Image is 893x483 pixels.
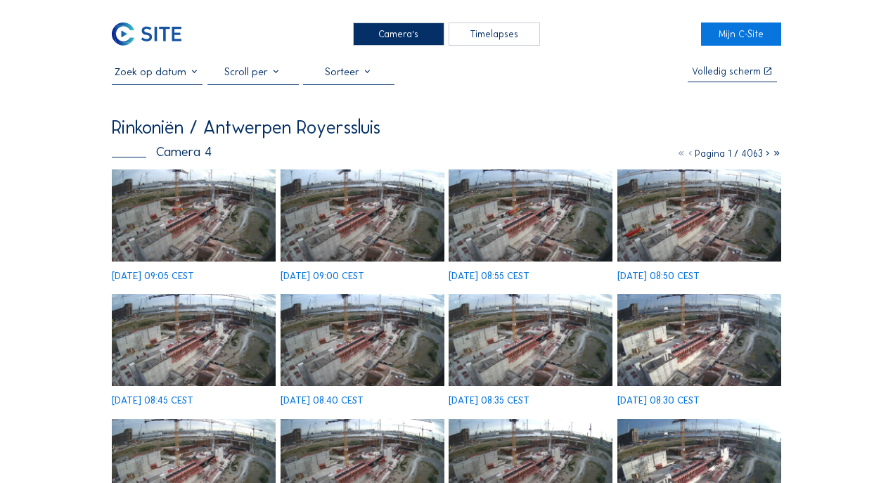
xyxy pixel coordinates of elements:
[112,146,212,159] div: Camera 4
[617,396,700,405] div: [DATE] 08:30 CEST
[617,294,781,386] img: image_52817170
[449,22,540,46] div: Timelapses
[281,271,364,281] div: [DATE] 09:00 CEST
[617,271,700,281] div: [DATE] 08:50 CEST
[701,22,781,46] a: Mijn C-Site
[449,396,529,405] div: [DATE] 08:35 CEST
[692,67,761,76] div: Volledig scherm
[112,271,194,281] div: [DATE] 09:05 CEST
[112,22,182,46] img: C-SITE Logo
[449,294,612,386] img: image_52817331
[112,118,380,137] div: Rinkoniën / Antwerpen Royerssluis
[449,169,612,262] img: image_52817855
[112,294,276,386] img: image_52817553
[112,169,276,262] img: image_52818109
[695,148,763,160] span: Pagina 1 / 4063
[281,396,364,405] div: [DATE] 08:40 CEST
[112,65,203,78] input: Zoek op datum 󰅀
[112,396,193,405] div: [DATE] 08:45 CEST
[281,294,444,386] img: image_52817406
[281,169,444,262] img: image_52817954
[449,271,529,281] div: [DATE] 08:55 CEST
[112,22,192,46] a: C-SITE Logo
[617,169,781,262] img: image_52817709
[353,22,444,46] div: Camera's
